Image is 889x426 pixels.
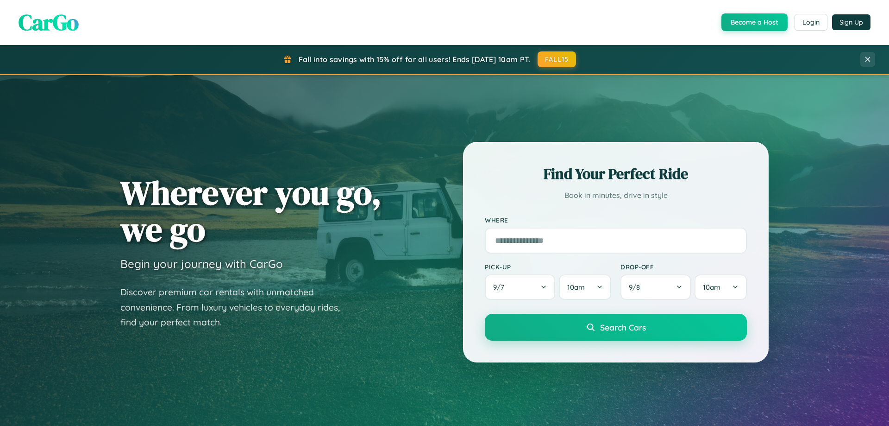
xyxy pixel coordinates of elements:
[538,51,576,67] button: FALL15
[832,14,870,30] button: Sign Up
[120,285,352,330] p: Discover premium car rentals with unmatched convenience. From luxury vehicles to everyday rides, ...
[620,263,747,271] label: Drop-off
[703,283,720,292] span: 10am
[485,189,747,202] p: Book in minutes, drive in style
[721,13,788,31] button: Become a Host
[120,174,382,248] h1: Wherever you go, we go
[600,322,646,332] span: Search Cars
[559,274,611,300] button: 10am
[485,274,555,300] button: 9/7
[485,263,611,271] label: Pick-up
[795,14,827,31] button: Login
[120,257,283,271] h3: Begin your journey with CarGo
[493,283,509,292] span: 9 / 7
[620,274,691,300] button: 9/8
[567,283,585,292] span: 10am
[485,216,747,224] label: Where
[695,274,747,300] button: 10am
[19,7,79,38] span: CarGo
[485,314,747,341] button: Search Cars
[299,55,531,64] span: Fall into savings with 15% off for all users! Ends [DATE] 10am PT.
[485,164,747,184] h2: Find Your Perfect Ride
[629,283,645,292] span: 9 / 8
